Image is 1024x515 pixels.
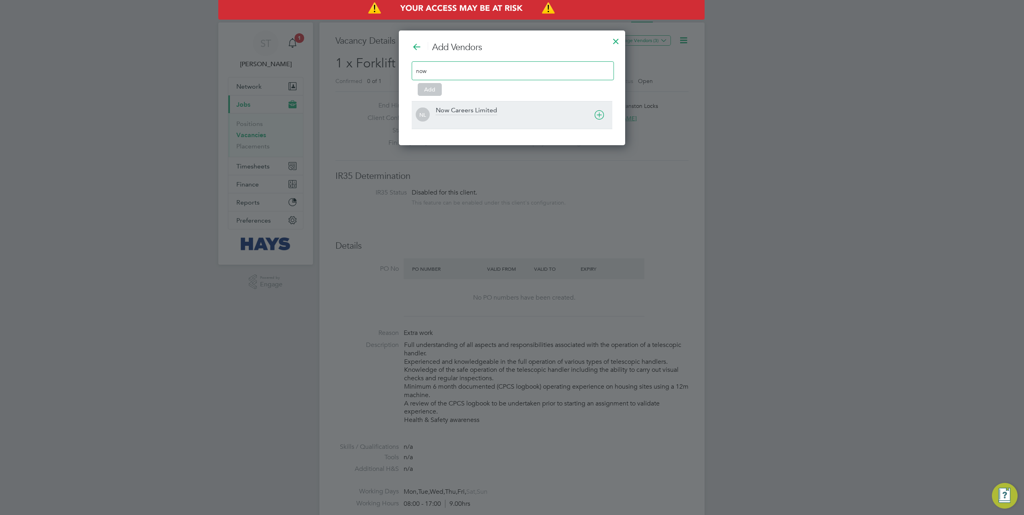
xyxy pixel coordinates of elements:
button: Engage Resource Center [992,483,1018,509]
input: Search vendors... [416,65,466,76]
div: Now Careers Limited [436,106,497,115]
button: Add [418,83,442,96]
h3: Add Vendors [412,42,612,53]
span: NL [416,108,430,122]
